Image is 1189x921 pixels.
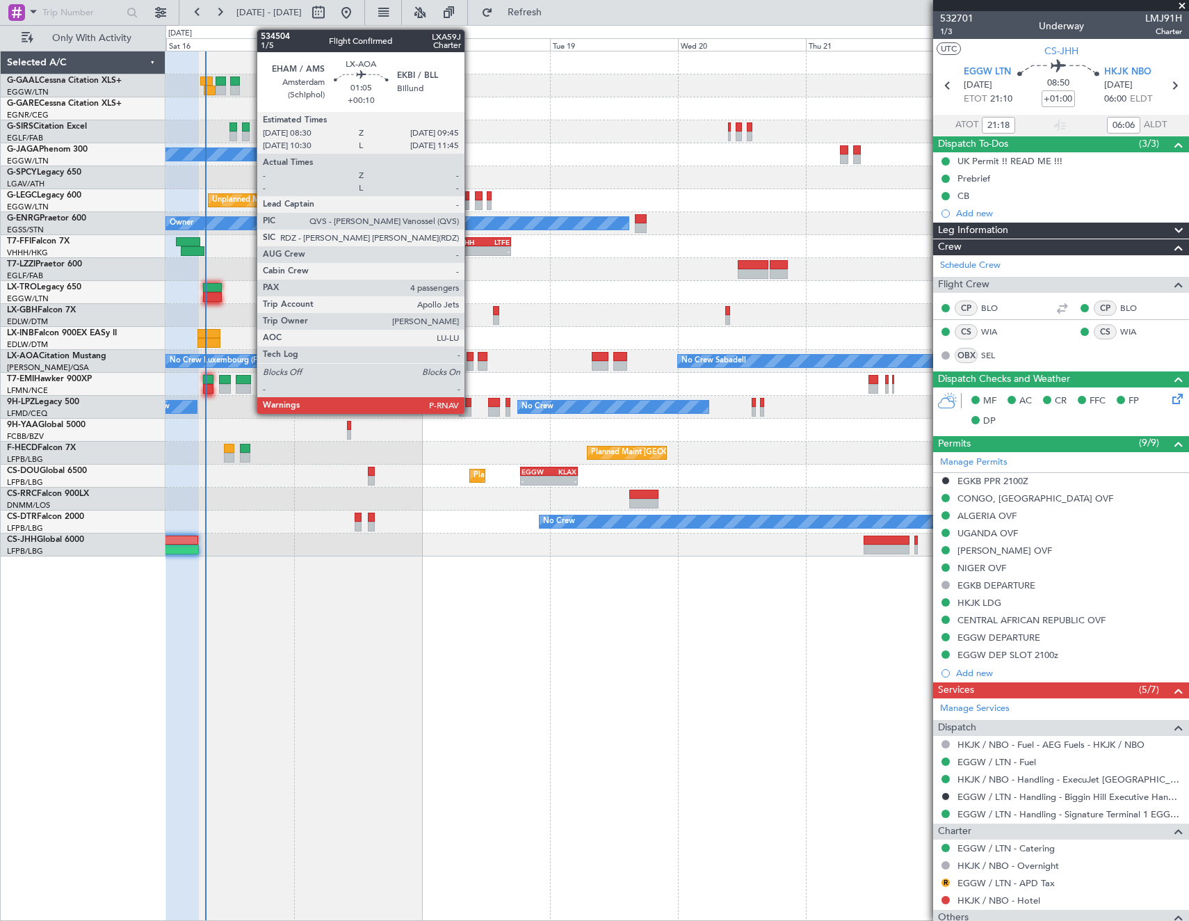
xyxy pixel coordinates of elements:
[7,513,84,521] a: CS-DTRFalcon 2000
[7,513,37,521] span: CS-DTR
[957,877,1055,889] a: EGGW / LTN - APD Tax
[940,456,1008,470] a: Manage Permits
[678,38,806,51] div: Wed 20
[7,490,89,498] a: CS-RRCFalcon 900LX
[957,739,1144,751] a: HKJK / NBO - Fuel - AEG Fuels - HKJK / NBO
[455,238,483,246] div: VHHH
[964,79,992,93] span: [DATE]
[455,247,483,255] div: -
[955,301,978,316] div: CP
[1139,682,1159,697] span: (5/7)
[938,136,1008,152] span: Dispatch To-Dos
[550,38,678,51] div: Tue 19
[7,237,31,246] span: T7-FFI
[955,118,978,132] span: ATOT
[7,317,48,327] a: EDLW/DTM
[7,145,39,154] span: G-JAGA
[496,8,554,17] span: Refresh
[7,375,34,383] span: T7-EMI
[938,239,962,255] span: Crew
[7,77,122,85] a: G-GAALCessna Citation XLS+
[940,11,973,26] span: 532701
[7,110,49,120] a: EGNR/CEG
[7,133,43,143] a: EGLF/FAB
[7,168,81,177] a: G-SPCYLegacy 650
[7,248,48,258] a: VHHH/HKG
[549,467,576,476] div: KLAX
[1144,118,1167,132] span: ALDT
[7,408,47,419] a: LFMD/CEQ
[938,682,974,698] span: Services
[7,352,106,360] a: LX-AOACitation Mustang
[956,667,1182,679] div: Add new
[957,173,990,184] div: Prebrief
[543,511,575,532] div: No Crew
[940,26,973,38] span: 1/3
[474,465,693,486] div: Planned Maint [GEOGRAPHIC_DATA] ([GEOGRAPHIC_DATA])
[983,394,996,408] span: MF
[212,190,441,211] div: Unplanned Maint [GEOGRAPHIC_DATA] ([GEOGRAPHIC_DATA])
[940,702,1010,716] a: Manage Services
[957,562,1006,574] div: NIGER OVF
[7,431,44,442] a: FCBB/BZV
[7,339,48,350] a: EDLW/DTM
[1129,394,1139,408] span: FP
[957,632,1040,643] div: EGGW DEPARTURE
[981,302,1012,314] a: BLO
[236,6,302,19] span: [DATE] - [DATE]
[7,398,35,406] span: 9H-LPZ
[7,444,76,452] a: F-HECDFalcon 7X
[681,351,746,371] div: No Crew Sabadell
[938,277,989,293] span: Flight Crew
[1130,93,1152,106] span: ELDT
[7,283,37,291] span: LX-TRO
[938,824,971,840] span: Charter
[475,1,558,24] button: Refresh
[938,436,971,452] span: Permits
[1120,302,1151,314] a: BLO
[957,614,1106,626] div: CENTRAL AFRICAN REPUBLIC OVF
[7,444,38,452] span: F-HECD
[521,476,549,485] div: -
[7,202,49,212] a: EGGW/LTN
[957,860,1059,872] a: HKJK / NBO - Overnight
[483,238,510,246] div: LTFE
[166,38,294,51] div: Sat 16
[1104,93,1126,106] span: 06:00
[964,65,1011,79] span: EGGW LTN
[7,398,79,406] a: 9H-LPZLegacy 500
[7,87,49,97] a: EGGW/LTN
[294,38,422,51] div: Sun 17
[957,842,1055,854] a: EGGW / LTN - Catering
[957,155,1062,167] div: UK Permit !! READ ME !!!
[7,77,39,85] span: G-GAAL
[7,306,38,314] span: LX-GBH
[7,179,45,189] a: LGAV/ATH
[957,597,1001,609] div: HKJK LDG
[957,791,1182,803] a: EGGW / LTN - Handling - Biggin Hill Executive Handling EGKB / BQH
[7,467,40,475] span: CS-DOU
[938,720,976,736] span: Dispatch
[7,477,43,488] a: LFPB/LBG
[7,237,70,246] a: T7-FFIFalcon 7X
[170,351,277,371] div: No Crew Luxembourg (Findel)
[941,879,950,887] button: R
[1120,326,1151,338] a: WIA
[1104,79,1133,93] span: [DATE]
[964,93,987,106] span: ETOT
[483,247,510,255] div: -
[7,329,117,337] a: LX-INBFalcon 900EX EASy II
[957,895,1040,906] a: HKJK / NBO - Hotel
[956,207,1182,219] div: Add new
[1047,77,1069,90] span: 08:50
[7,362,89,373] a: [PERSON_NAME]/QSA
[957,492,1113,504] div: CONGO, [GEOGRAPHIC_DATA] OVF
[7,536,37,544] span: CS-JHH
[7,260,82,269] a: T7-LZZIPraetor 600
[549,476,576,485] div: -
[591,442,810,463] div: Planned Maint [GEOGRAPHIC_DATA] ([GEOGRAPHIC_DATA])
[7,385,48,396] a: LFMN/NCE
[806,38,934,51] div: Thu 21
[7,490,37,498] span: CS-RRC
[7,99,39,108] span: G-GARE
